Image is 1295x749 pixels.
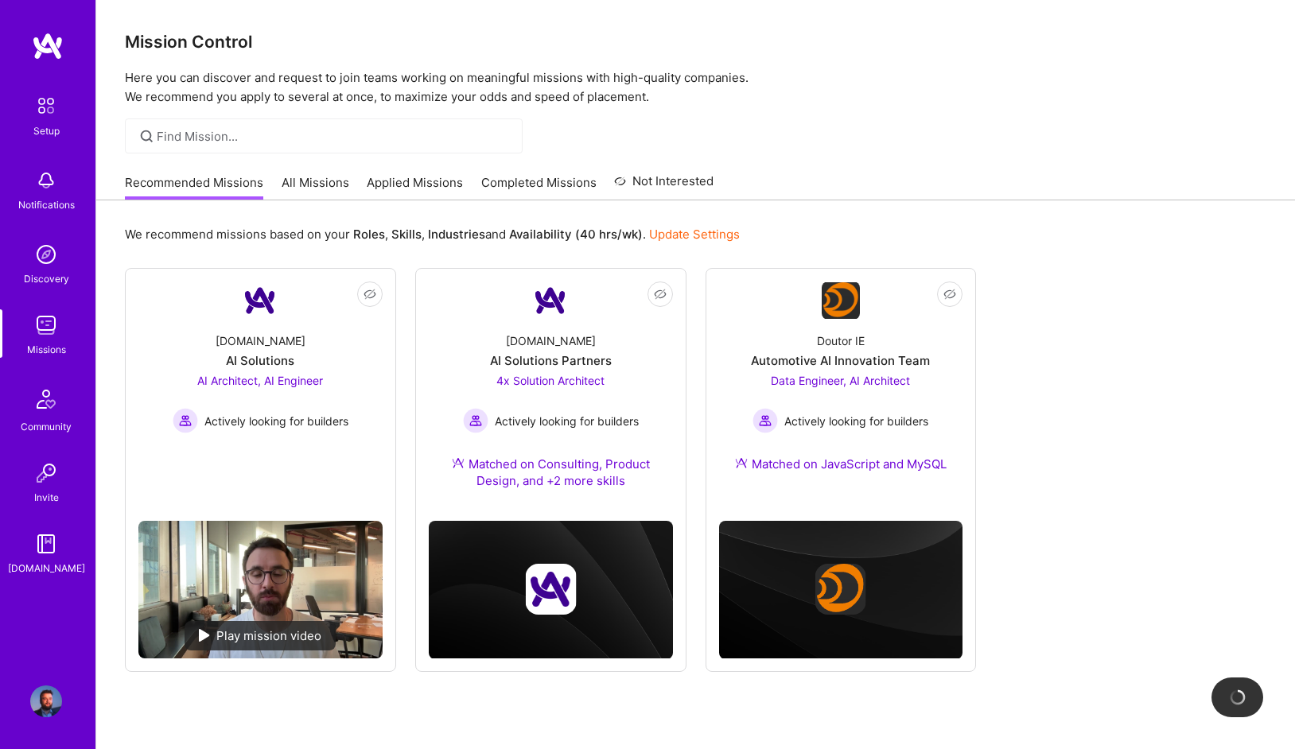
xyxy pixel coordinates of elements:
[33,122,60,139] div: Setup
[943,288,956,301] i: icon EyeClosed
[30,165,62,196] img: bell
[490,352,612,369] div: AI Solutions Partners
[817,332,865,349] div: Doutor IE
[282,174,349,200] a: All Missions
[30,685,62,717] img: User Avatar
[735,456,947,472] div: Matched on JavaScript and MySQL
[614,172,714,200] a: Not Interested
[199,629,210,642] img: play
[27,341,66,358] div: Missions
[24,270,69,287] div: Discovery
[391,227,422,242] b: Skills
[735,456,748,469] img: Ateam Purple Icon
[822,282,860,319] img: Company Logo
[185,621,336,650] div: Play mission video
[32,32,64,60] img: logo
[771,374,910,387] span: Data Engineer, AI Architect
[428,227,485,242] b: Industries
[34,489,59,506] div: Invite
[353,227,385,242] b: Roles
[30,239,62,270] img: discovery
[27,380,65,418] img: Community
[525,564,576,615] img: Company logo
[1227,687,1247,707] img: loading
[125,174,263,200] a: Recommended Missions
[30,457,62,489] img: Invite
[463,408,488,433] img: Actively looking for builders
[30,309,62,341] img: teamwork
[649,227,740,242] a: Update Settings
[21,418,72,435] div: Community
[481,174,597,200] a: Completed Missions
[125,226,740,243] p: We recommend missions based on your , , and .
[429,456,673,489] div: Matched on Consulting, Product Design, and +2 more skills
[138,127,156,146] i: icon SearchGrey
[241,281,279,320] img: Company Logo
[815,564,866,615] img: Company logo
[197,374,323,387] span: AI Architect, AI Engineer
[364,288,376,301] i: icon EyeClosed
[367,174,463,200] a: Applied Missions
[226,352,294,369] div: AI Solutions
[204,413,348,429] span: Actively looking for builders
[216,332,305,349] div: [DOMAIN_NAME]
[495,413,639,429] span: Actively looking for builders
[429,521,673,658] img: cover
[784,413,928,429] span: Actively looking for builders
[531,281,570,320] img: Company Logo
[125,68,1266,107] p: Here you can discover and request to join teams working on meaningful missions with high-quality ...
[752,408,778,433] img: Actively looking for builders
[29,89,63,122] img: setup
[30,528,62,560] img: guide book
[173,408,198,433] img: Actively looking for builders
[509,227,643,242] b: Availability (40 hrs/wk)
[496,374,605,387] span: 4x Solution Architect
[751,352,930,369] div: Automotive AI Innovation Team
[138,521,383,658] img: No Mission
[8,560,85,576] div: [DOMAIN_NAME]
[18,196,75,213] div: Notifications
[157,128,511,145] input: Find Mission...
[719,521,963,658] img: cover
[452,456,465,469] img: Ateam Purple Icon
[125,32,1266,52] h3: Mission Control
[654,288,667,301] i: icon EyeClosed
[506,332,596,349] div: [DOMAIN_NAME]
